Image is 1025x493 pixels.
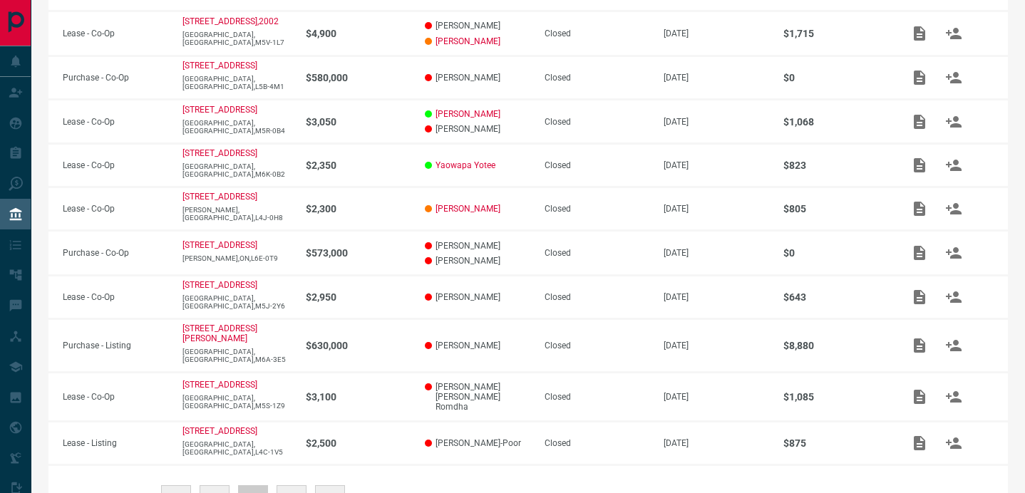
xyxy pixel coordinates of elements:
a: [STREET_ADDRESS] [182,148,257,158]
p: [PERSON_NAME] [425,73,530,83]
div: Closed [545,117,650,127]
a: [STREET_ADDRESS] [182,192,257,202]
p: $2,350 [306,160,411,171]
div: Closed [545,248,650,258]
p: [PERSON_NAME] [PERSON_NAME] Romdha [425,382,530,412]
div: Closed [545,341,650,351]
p: $0 [783,247,889,259]
p: [GEOGRAPHIC_DATA],[GEOGRAPHIC_DATA],M5S-1Z9 [182,394,292,410]
p: Lease - Co-Op [63,292,168,302]
p: Lease - Co-Op [63,204,168,214]
span: Match Clients [937,340,971,350]
span: Match Clients [937,28,971,38]
span: Match Clients [937,247,971,257]
a: [PERSON_NAME] [436,204,500,214]
p: $580,000 [306,72,411,83]
span: Add / View Documents [902,204,937,214]
p: [DATE] [664,392,769,402]
p: Purchase - Listing [63,341,168,351]
span: Match Clients [937,204,971,214]
a: [STREET_ADDRESS] [182,280,257,290]
p: Lease - Listing [63,438,168,448]
p: [DATE] [664,73,769,83]
span: Add / View Documents [902,247,937,257]
a: [PERSON_NAME] [436,36,500,46]
p: [PERSON_NAME] [425,241,530,251]
p: [DATE] [664,28,769,38]
p: Lease - Co-Op [63,392,168,402]
span: Add / View Documents [902,116,937,126]
p: $2,500 [306,437,411,449]
p: [GEOGRAPHIC_DATA],[GEOGRAPHIC_DATA],M6K-0B2 [182,162,292,178]
p: [PERSON_NAME] [425,256,530,266]
p: $3,050 [306,116,411,128]
p: [DATE] [664,160,769,170]
p: $4,900 [306,28,411,39]
p: [PERSON_NAME] [425,21,530,31]
p: $875 [783,437,889,449]
p: [PERSON_NAME] [425,292,530,302]
span: Match Clients [937,291,971,301]
a: Yaowapa Yotee [436,160,495,170]
p: $1,068 [783,116,889,128]
span: Match Clients [937,391,971,401]
div: Closed [545,292,650,302]
p: [PERSON_NAME]-Poor [425,438,530,448]
div: Closed [545,73,650,83]
p: [DATE] [664,292,769,302]
p: [PERSON_NAME],[GEOGRAPHIC_DATA],L4J-0H8 [182,206,292,222]
p: [DATE] [664,204,769,214]
span: Add / View Documents [902,160,937,170]
div: Closed [545,392,650,402]
p: $643 [783,291,889,303]
span: Match Clients [937,116,971,126]
p: $630,000 [306,340,411,351]
span: Add / View Documents [902,391,937,401]
p: [DATE] [664,438,769,448]
a: [STREET_ADDRESS] [182,105,257,115]
p: Lease - Co-Op [63,28,168,38]
p: [DATE] [664,248,769,258]
p: [GEOGRAPHIC_DATA],[GEOGRAPHIC_DATA],M5V-1L7 [182,31,292,46]
p: Lease - Co-Op [63,117,168,127]
div: Closed [545,160,650,170]
p: $2,300 [306,203,411,214]
p: [GEOGRAPHIC_DATA],[GEOGRAPHIC_DATA],L5B-4M1 [182,75,292,90]
span: Add / View Documents [902,340,937,350]
p: [GEOGRAPHIC_DATA],[GEOGRAPHIC_DATA],L4C-1V5 [182,440,292,456]
span: Match Clients [937,160,971,170]
p: $823 [783,160,889,171]
div: Closed [545,204,650,214]
p: Lease - Co-Op [63,160,168,170]
span: Match Clients [937,438,971,448]
a: [STREET_ADDRESS] [182,61,257,71]
a: [STREET_ADDRESS] [182,240,257,250]
span: Add / View Documents [902,291,937,301]
div: Closed [545,28,650,38]
a: [PERSON_NAME] [436,109,500,119]
p: $3,100 [306,391,411,403]
p: [GEOGRAPHIC_DATA],[GEOGRAPHIC_DATA],M6A-3E5 [182,348,292,363]
a: [STREET_ADDRESS],2002 [182,16,279,26]
span: Add / View Documents [902,28,937,38]
p: Purchase - Co-Op [63,248,168,258]
a: [STREET_ADDRESS] [182,380,257,390]
p: $1,085 [783,391,889,403]
p: [GEOGRAPHIC_DATA],[GEOGRAPHIC_DATA],M5R-0B4 [182,119,292,135]
p: [DATE] [664,341,769,351]
p: $1,715 [783,28,889,39]
p: $0 [783,72,889,83]
a: [STREET_ADDRESS][PERSON_NAME] [182,323,257,343]
div: Closed [545,438,650,448]
a: [STREET_ADDRESS] [182,426,257,436]
span: Match Clients [937,72,971,82]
